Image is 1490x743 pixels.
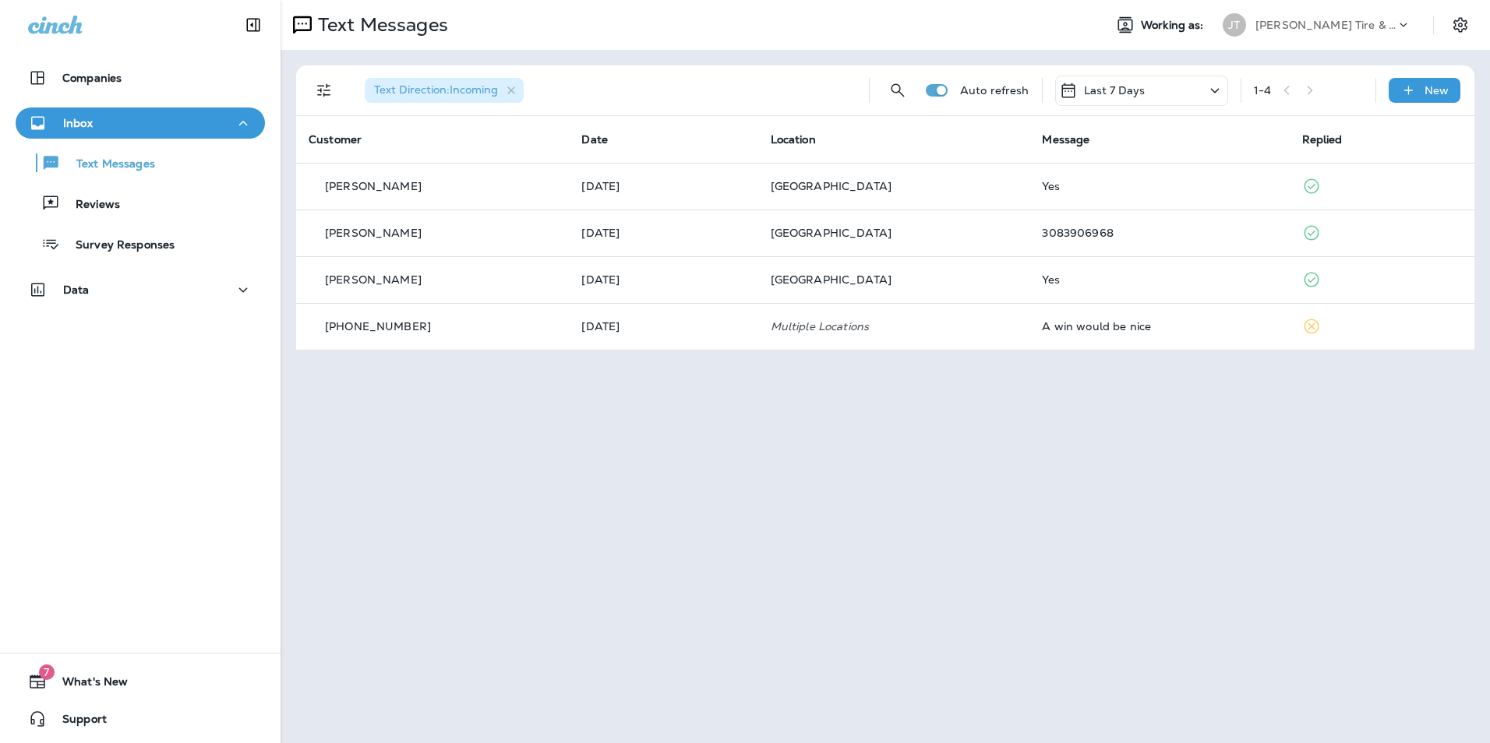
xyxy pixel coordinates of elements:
[581,132,608,146] span: Date
[16,227,265,260] button: Survey Responses
[771,226,892,240] span: [GEOGRAPHIC_DATA]
[16,187,265,220] button: Reviews
[16,146,265,179] button: Text Messages
[882,75,913,106] button: Search Messages
[61,157,155,172] p: Text Messages
[771,179,892,193] span: [GEOGRAPHIC_DATA]
[1042,180,1276,192] div: Yes
[1254,84,1271,97] div: 1 - 4
[309,132,362,146] span: Customer
[960,84,1029,97] p: Auto refresh
[63,117,93,129] p: Inbox
[365,78,524,103] div: Text Direction:Incoming
[60,198,120,213] p: Reviews
[1042,132,1089,146] span: Message
[581,227,745,239] p: Oct 7, 2025 09:40 AM
[47,713,107,731] span: Support
[1042,227,1276,239] div: 3083906968
[374,83,498,97] span: Text Direction : Incoming
[1141,19,1207,32] span: Working as:
[47,675,128,694] span: What's New
[581,320,745,333] p: Oct 3, 2025 02:10 PM
[325,273,422,286] p: [PERSON_NAME]
[39,664,55,680] span: 7
[325,180,422,192] p: [PERSON_NAME]
[1302,132,1343,146] span: Replied
[16,107,265,139] button: Inbox
[62,72,122,84] p: Companies
[325,227,422,239] p: [PERSON_NAME]
[309,75,340,106] button: Filters
[1223,13,1246,37] div: JT
[16,666,265,697] button: 7What's New
[581,273,745,286] p: Oct 7, 2025 09:06 AM
[771,132,816,146] span: Location
[1084,84,1146,97] p: Last 7 Days
[16,274,265,305] button: Data
[60,238,175,253] p: Survey Responses
[231,9,275,40] button: Collapse Sidebar
[312,13,448,37] p: Text Messages
[771,320,1018,333] p: Multiple Locations
[1255,19,1396,31] p: [PERSON_NAME] Tire & Auto
[771,273,892,287] span: [GEOGRAPHIC_DATA]
[1446,11,1474,39] button: Settings
[581,180,745,192] p: Oct 7, 2025 11:30 AM
[1042,273,1276,286] div: Yes
[16,62,265,93] button: Companies
[325,320,431,333] p: [PHONE_NUMBER]
[1425,84,1449,97] p: New
[16,703,265,734] button: Support
[63,283,90,296] p: Data
[1042,320,1276,333] div: A win would be nice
